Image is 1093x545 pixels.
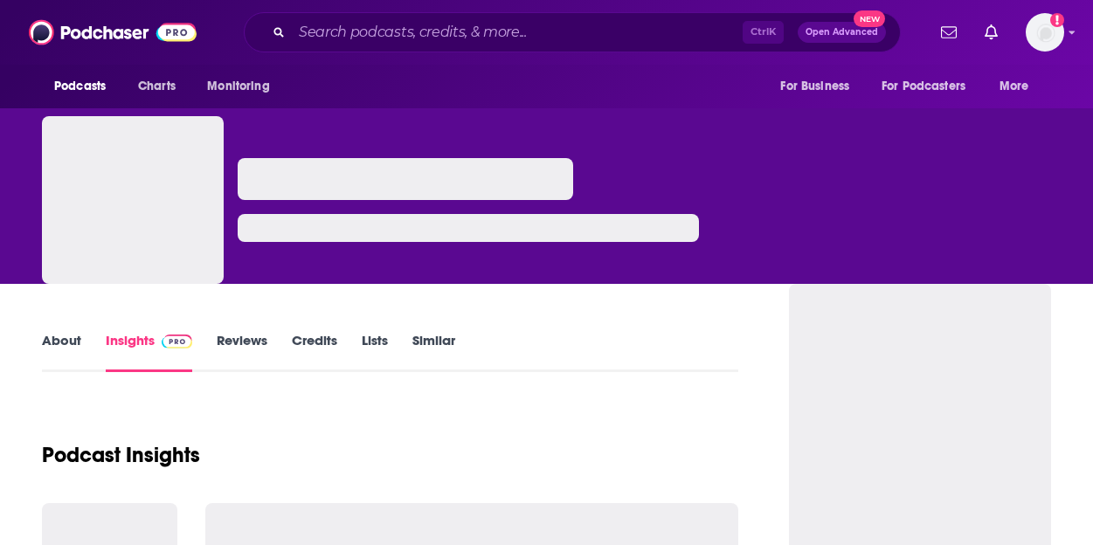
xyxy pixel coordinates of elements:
[798,22,886,43] button: Open AdvancedNew
[806,28,878,37] span: Open Advanced
[987,70,1051,103] button: open menu
[42,332,81,372] a: About
[29,16,197,49] img: Podchaser - Follow, Share and Rate Podcasts
[1050,13,1064,27] svg: Add a profile image
[292,332,337,372] a: Credits
[195,70,292,103] button: open menu
[934,17,964,47] a: Show notifications dropdown
[1026,13,1064,52] span: Logged in as GrantleyWhite
[292,18,743,46] input: Search podcasts, credits, & more...
[768,70,871,103] button: open menu
[207,74,269,99] span: Monitoring
[854,10,885,27] span: New
[54,74,106,99] span: Podcasts
[42,70,128,103] button: open menu
[138,74,176,99] span: Charts
[882,74,965,99] span: For Podcasters
[362,332,388,372] a: Lists
[412,332,455,372] a: Similar
[106,332,192,372] a: InsightsPodchaser Pro
[244,12,901,52] div: Search podcasts, credits, & more...
[870,70,991,103] button: open menu
[162,335,192,348] img: Podchaser Pro
[1026,13,1064,52] button: Show profile menu
[217,332,267,372] a: Reviews
[127,70,186,103] a: Charts
[780,74,849,99] span: For Business
[1026,13,1064,52] img: User Profile
[1000,74,1029,99] span: More
[743,21,784,44] span: Ctrl K
[42,442,200,468] h1: Podcast Insights
[978,17,1005,47] a: Show notifications dropdown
